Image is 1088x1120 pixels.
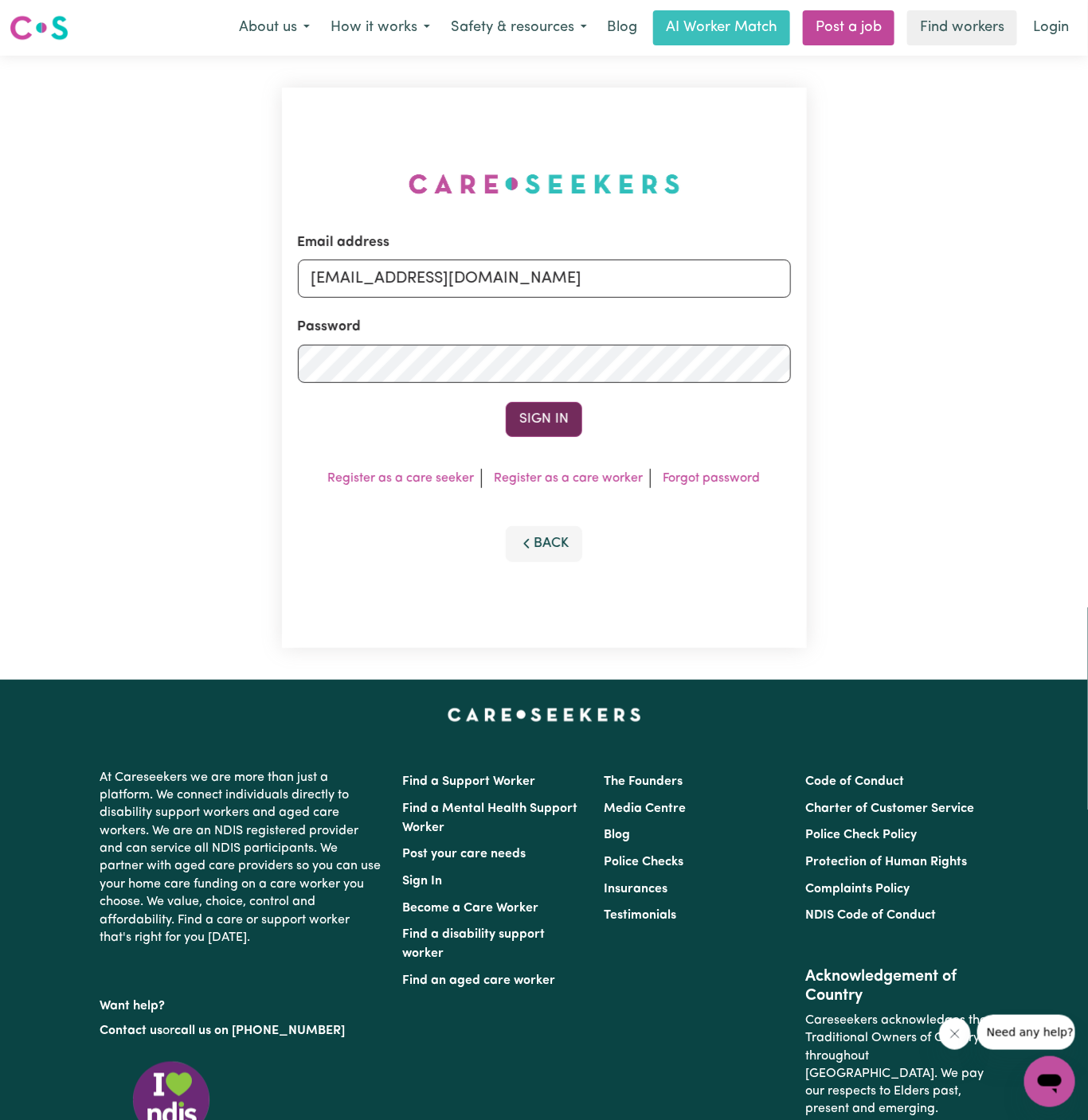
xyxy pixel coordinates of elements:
[806,909,937,922] a: NDIS Code of Conduct
[229,11,320,45] button: About us
[298,317,362,338] label: Password
[806,802,975,815] a: Charter of Customer Service
[440,11,597,45] button: Safety & resources
[402,802,577,834] a: Find a Mental Health Support Worker
[100,1024,162,1037] a: Contact us
[803,10,894,45] a: Post a job
[663,472,761,485] a: Forgot password
[298,260,791,298] input: Email address
[806,856,968,868] a: Protection of Human Rights
[402,848,526,860] a: Post your care needs
[298,232,390,253] label: Email address
[806,829,918,841] a: Police Check Policy
[328,472,475,485] a: Register as a care seeker
[604,802,686,815] a: Media Centre
[10,14,68,42] img: Careseekers logo
[604,829,630,841] a: Blog
[939,1018,971,1050] iframe: Close message
[100,991,383,1015] p: Want help?
[604,909,676,922] a: Testimonials
[174,1024,345,1037] a: call us on [PHONE_NUMBER]
[448,708,641,721] a: Careseekers home page
[806,967,988,1005] h2: Acknowledgement of Country
[806,883,910,896] a: Complaints Policy
[495,472,644,485] a: Register as a care worker
[604,883,667,896] a: Insurances
[320,11,440,45] button: How it works
[402,775,535,788] a: Find a Support Worker
[506,526,582,561] button: Back
[604,856,683,868] a: Police Checks
[653,10,790,45] a: AI Worker Match
[506,402,582,437] button: Sign In
[402,902,538,915] a: Become a Care Worker
[402,875,442,888] a: Sign In
[10,10,68,46] a: Careseekers logo
[977,1015,1075,1050] iframe: Message from company
[100,763,383,954] p: At Careseekers we are more than just a platform. We connect individuals directly to disability su...
[604,775,683,788] a: The Founders
[806,775,905,788] a: Code of Conduct
[100,1016,383,1046] p: or
[402,928,545,960] a: Find a disability support worker
[907,10,1017,45] a: Find workers
[1023,10,1078,45] a: Login
[597,10,647,45] a: Blog
[402,974,555,987] a: Find an aged care worker
[1024,1056,1075,1107] iframe: Button to launch messaging window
